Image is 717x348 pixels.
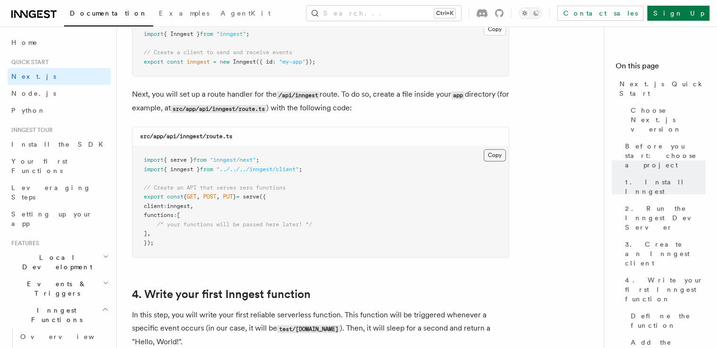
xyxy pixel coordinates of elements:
span: : [164,203,167,209]
span: }); [305,58,315,65]
span: , [147,230,150,237]
span: Documentation [70,9,148,17]
span: new [220,58,230,65]
span: Quick start [8,58,49,66]
a: Next.js [8,68,111,85]
span: = [213,58,216,65]
span: Inngest tour [8,126,53,134]
button: Search...Ctrl+K [306,6,461,21]
button: Copy [484,23,506,35]
code: src/app/api/inngest/route.ts [171,105,266,113]
span: : [173,212,177,218]
code: test/[DOMAIN_NAME] [277,325,340,333]
h4: On this page [616,60,706,75]
a: 3. Create an Inngest client [621,236,706,272]
span: Overview [20,333,117,340]
span: Features [8,240,39,247]
span: = [236,193,239,200]
a: 1. Install Inngest [621,174,706,200]
span: import [144,31,164,37]
span: Leveraging Steps [11,184,91,201]
button: Copy [484,149,506,161]
a: Examples [153,3,215,25]
span: Define the function [631,311,706,330]
span: Local Development [8,253,103,272]
a: Before you start: choose a project [621,138,706,174]
span: Examples [159,9,209,17]
span: ; [246,31,249,37]
span: // Create a client to send and receive events [144,49,292,56]
span: "../../../inngest/client" [216,166,299,173]
span: { serve } [164,157,193,163]
span: { inngest } [164,166,200,173]
span: "my-app" [279,58,305,65]
span: 4. Write your first Inngest function [625,275,706,304]
span: Python [11,107,46,114]
a: Documentation [64,3,153,26]
span: POST [203,193,216,200]
a: Setting up your app [8,206,111,232]
a: Next.js Quick Start [616,75,706,102]
button: Toggle dark mode [519,8,542,19]
span: import [144,166,164,173]
a: Contact sales [557,6,643,21]
span: client [144,203,164,209]
span: from [193,157,206,163]
span: Before you start: choose a project [625,141,706,170]
kbd: Ctrl+K [434,8,455,18]
code: /api/inngest [277,91,320,99]
code: app [451,91,464,99]
a: Define the function [627,307,706,334]
a: Sign Up [647,6,709,21]
span: ({ id [256,58,272,65]
code: src/app/api/inngest/route.ts [140,133,232,140]
span: Your first Functions [11,157,67,174]
span: GET [187,193,197,200]
button: Events & Triggers [8,275,111,302]
a: Node.js [8,85,111,102]
span: 1. Install Inngest [625,177,706,196]
a: AgentKit [215,3,276,25]
a: Overview [16,328,111,345]
span: , [197,193,200,200]
span: [ [177,212,180,218]
span: functions [144,212,173,218]
a: Your first Functions [8,153,111,179]
p: Next, you will set up a route handler for the route. To do so, create a file inside your director... [132,88,509,115]
span: Next.js [11,73,56,80]
span: Inngest [233,58,256,65]
span: , [190,203,193,209]
span: Inngest Functions [8,306,102,324]
span: from [200,166,213,173]
span: Setting up your app [11,210,92,227]
span: Events & Triggers [8,279,103,298]
span: const [167,58,183,65]
span: const [167,193,183,200]
span: import [144,157,164,163]
span: { [183,193,187,200]
span: Next.js Quick Start [619,79,706,98]
span: 2. Run the Inngest Dev Server [625,204,706,232]
a: Leveraging Steps [8,179,111,206]
span: }); [144,240,154,246]
span: export [144,58,164,65]
button: Inngest Functions [8,302,111,328]
span: { Inngest } [164,31,200,37]
a: Choose Next.js version [627,102,706,138]
span: Node.js [11,90,56,97]
a: Install the SDK [8,136,111,153]
span: Install the SDK [11,141,109,148]
span: inngest [187,58,210,65]
span: inngest [167,203,190,209]
span: : [272,58,276,65]
span: AgentKit [221,9,271,17]
span: ; [299,166,302,173]
span: ({ [259,193,266,200]
a: Python [8,102,111,119]
a: 4. Write your first Inngest function [621,272,706,307]
span: serve [243,193,259,200]
span: /* your functions will be passed here later! */ [157,221,312,228]
a: 4. Write your first Inngest function [132,288,311,301]
span: export [144,193,164,200]
span: Home [11,38,38,47]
